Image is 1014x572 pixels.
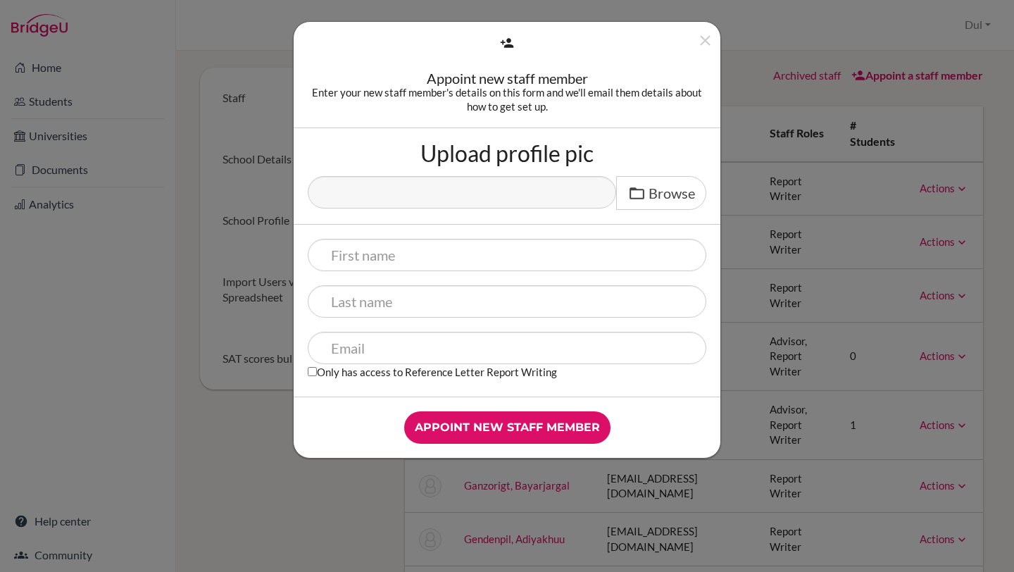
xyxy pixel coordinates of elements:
[696,32,714,55] button: Close
[308,332,706,364] input: Email
[420,142,594,165] label: Upload profile pic
[308,367,317,376] input: Only has access to Reference Letter Report Writing
[308,85,706,113] div: Enter your new staff member's details on this form and we'll email them details about how to get ...
[308,285,706,318] input: Last name
[308,239,706,271] input: First name
[308,364,557,379] label: Only has access to Reference Letter Report Writing
[404,411,611,444] input: Appoint new staff member
[308,71,706,85] div: Appoint new staff member
[649,185,695,201] span: Browse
